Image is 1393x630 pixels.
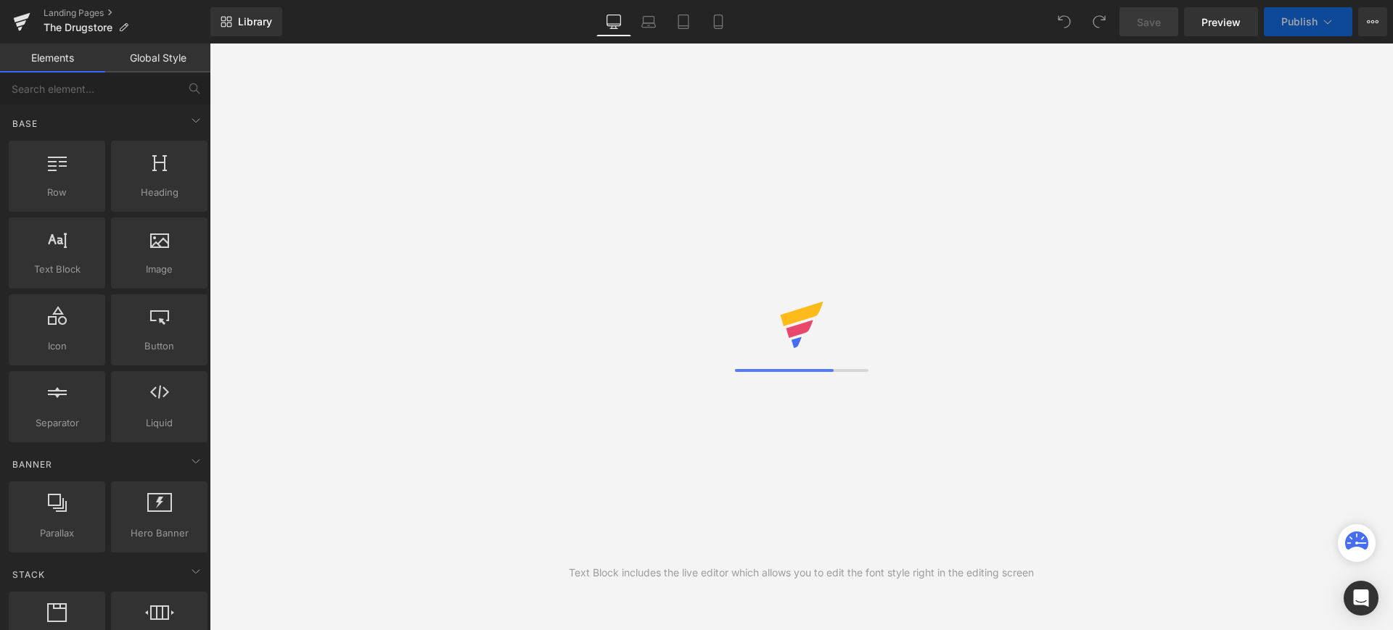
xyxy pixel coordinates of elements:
span: Publish [1281,16,1318,28]
span: Heading [115,185,203,200]
div: Open Intercom Messenger [1344,581,1378,616]
button: Undo [1050,7,1079,36]
a: Preview [1184,7,1258,36]
span: Hero Banner [115,526,203,541]
a: New Library [210,7,282,36]
span: Library [238,15,272,28]
span: Row [13,185,101,200]
span: Preview [1201,14,1241,30]
a: Global Style [105,43,210,72]
span: Image [115,262,203,277]
span: Save [1137,14,1161,30]
span: Banner [11,457,54,471]
a: Tablet [666,7,701,36]
button: Redo [1085,7,1114,36]
span: Separator [13,415,101,431]
a: Laptop [631,7,666,36]
span: Text Block [13,262,101,277]
a: Desktop [596,7,631,36]
span: The Drugstore [44,22,112,33]
span: Button [115,339,203,354]
div: Text Block includes the live editor which allows you to edit the font style right in the editing ... [569,565,1034,581]
button: More [1358,7,1387,36]
span: Parallax [13,526,101,541]
a: Landing Pages [44,7,210,19]
span: Icon [13,339,101,354]
span: Stack [11,568,46,581]
button: Publish [1264,7,1352,36]
a: Mobile [701,7,736,36]
span: Base [11,117,39,130]
span: Liquid [115,415,203,431]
